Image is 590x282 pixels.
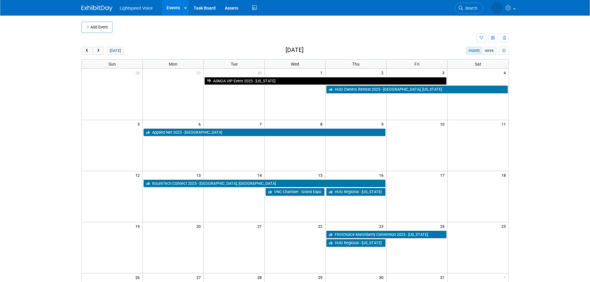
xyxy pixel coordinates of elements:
a: HUG Regional - [US_STATE] [326,239,386,247]
span: 23 [378,222,386,230]
span: Mon [169,62,177,67]
span: Lightspeed Voice [120,6,153,11]
span: Tue [231,62,238,67]
h2: [DATE] [286,47,304,54]
button: myCustomButton [499,47,509,55]
span: 30 [378,273,386,281]
span: Sat [475,62,481,67]
span: 8 [320,120,325,128]
a: InsureTech Connect 2025 - [GEOGRAPHIC_DATA], [GEOGRAPHIC_DATA] [143,180,386,188]
span: 1 [320,69,325,76]
span: 19 [135,222,142,230]
span: 3 [442,69,447,76]
span: 29 [317,273,325,281]
span: Fri [414,62,419,67]
span: 28 [135,69,142,76]
span: 13 [196,171,203,179]
button: [DATE] [107,47,123,55]
button: Add Event [81,22,112,33]
span: 31 [439,273,447,281]
span: 21 [257,222,264,230]
img: ExhibitDay [81,5,112,11]
button: prev [81,47,93,55]
span: 16 [378,171,386,179]
span: 12 [135,171,142,179]
a: HUG Regional - [US_STATE] [326,188,386,196]
span: 28 [257,273,264,281]
span: 7 [259,120,264,128]
span: 30 [257,69,264,76]
button: next [93,47,104,55]
button: week [482,47,496,55]
span: 22 [317,222,325,230]
a: HUG Owners Retreat 2025 - [GEOGRAPHIC_DATA], [US_STATE] [326,85,508,93]
span: 4 [503,69,509,76]
span: 14 [257,171,264,179]
span: Wed [291,62,299,67]
span: Thu [352,62,360,67]
button: month [466,47,482,55]
span: Sun [108,62,116,67]
a: ASNOA VIP Event 2025 - [US_STATE] [204,77,447,85]
span: Search [463,6,477,11]
span: 15 [317,171,325,179]
span: 25 [501,222,509,230]
span: 27 [196,273,203,281]
img: Alexis Snowbarger [491,2,503,14]
span: 11 [501,120,509,128]
span: 10 [439,120,447,128]
span: 18 [501,171,509,179]
span: 5 [137,120,142,128]
span: 1 [503,273,509,281]
a: Applied Net 2025 - [GEOGRAPHIC_DATA] [143,128,386,137]
span: 29 [196,69,203,76]
a: Search [455,3,483,14]
span: 20 [196,222,203,230]
a: VNC Chamber - Grand Expo [265,188,325,196]
span: 9 [381,120,386,128]
span: 2 [381,69,386,76]
span: 6 [198,120,203,128]
i: Personalize Calendar [502,49,506,53]
span: 17 [439,171,447,179]
span: 24 [439,222,447,230]
a: FirstChoice Marshberry Convention 2025 - [US_STATE] [326,231,447,239]
span: 26 [135,273,142,281]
